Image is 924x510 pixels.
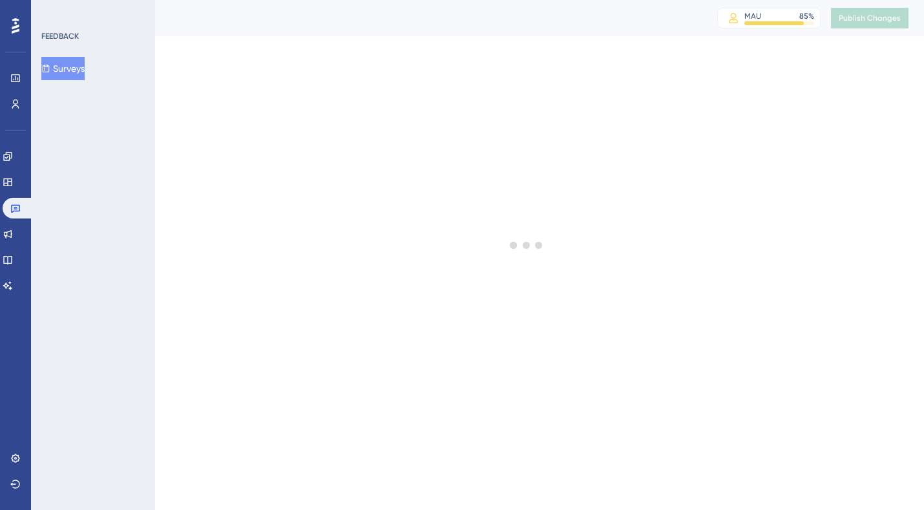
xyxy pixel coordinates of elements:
div: MAU [744,11,761,21]
div: FEEDBACK [41,31,79,41]
button: Publish Changes [831,8,908,28]
span: Publish Changes [839,13,901,23]
button: Surveys [41,57,85,80]
div: 85 % [799,11,814,21]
